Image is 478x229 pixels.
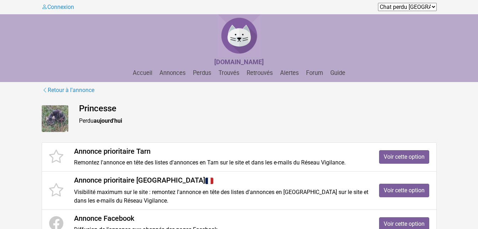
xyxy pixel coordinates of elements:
[79,117,437,125] p: Perdu
[303,70,326,76] a: Forum
[277,70,302,76] a: Alertes
[214,59,264,66] a: [DOMAIN_NAME]
[379,150,429,164] a: Voir cette option
[327,70,348,76] a: Guide
[130,70,155,76] a: Accueil
[42,86,95,95] a: Retour à l'annonce
[244,70,276,76] a: Retrouvés
[74,147,368,156] h4: Annonce prioritaire Tarn
[216,70,242,76] a: Trouvés
[74,158,368,167] p: Remontez l'annonce en tête des listes d'annonces en Tarn sur le site et dans les e-mails du Résea...
[74,188,368,205] p: Visibilité maximum sur le site : remontez l'annonce en tête des listes d'annonces en [GEOGRAPHIC_...
[74,176,368,185] h4: Annonce prioritaire [GEOGRAPHIC_DATA]
[218,14,261,57] img: Chat Perdu France
[190,70,214,76] a: Perdus
[79,103,437,114] h4: Princesse
[74,214,368,223] h4: Annonce Facebook
[205,177,214,185] img: France
[379,184,429,197] a: Voir cette option
[94,117,122,124] strong: aujourd'hui
[157,70,189,76] a: Annonces
[214,58,264,66] strong: [DOMAIN_NAME]
[42,4,74,10] a: Connexion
